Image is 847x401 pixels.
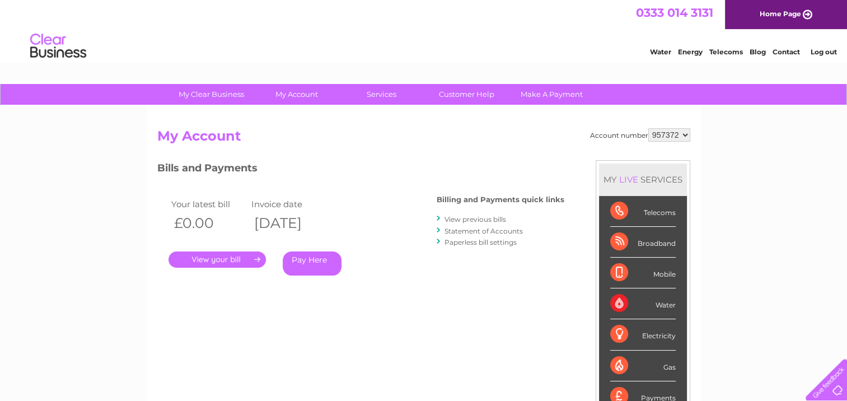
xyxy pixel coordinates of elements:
a: Energy [678,48,703,56]
a: View previous bills [444,215,506,223]
h4: Billing and Payments quick links [437,195,564,204]
a: Log out [810,48,836,56]
a: Customer Help [420,84,513,105]
a: 0333 014 3131 [636,6,713,20]
a: Paperless bill settings [444,238,517,246]
h2: My Account [157,128,690,150]
th: [DATE] [249,212,329,235]
a: My Account [250,84,343,105]
div: Clear Business is a trading name of Verastar Limited (registered in [GEOGRAPHIC_DATA] No. 3667643... [160,6,689,54]
a: Blog [750,48,766,56]
td: Invoice date [249,197,329,212]
a: Make A Payment [506,84,598,105]
th: £0.00 [169,212,249,235]
div: Telecoms [610,196,676,227]
div: Account number [590,128,690,142]
td: Your latest bill [169,197,249,212]
div: Electricity [610,319,676,350]
div: MY SERVICES [599,164,687,195]
div: Mobile [610,258,676,288]
div: Water [610,288,676,319]
a: . [169,251,266,268]
a: Statement of Accounts [444,227,523,235]
a: Services [335,84,428,105]
a: Water [650,48,671,56]
a: My Clear Business [165,84,258,105]
div: Gas [610,351,676,381]
div: Broadband [610,227,676,258]
img: logo.png [30,29,87,63]
a: Telecoms [709,48,743,56]
a: Pay Here [283,251,341,276]
a: Contact [773,48,800,56]
div: LIVE [617,174,640,185]
h3: Bills and Payments [157,160,564,180]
